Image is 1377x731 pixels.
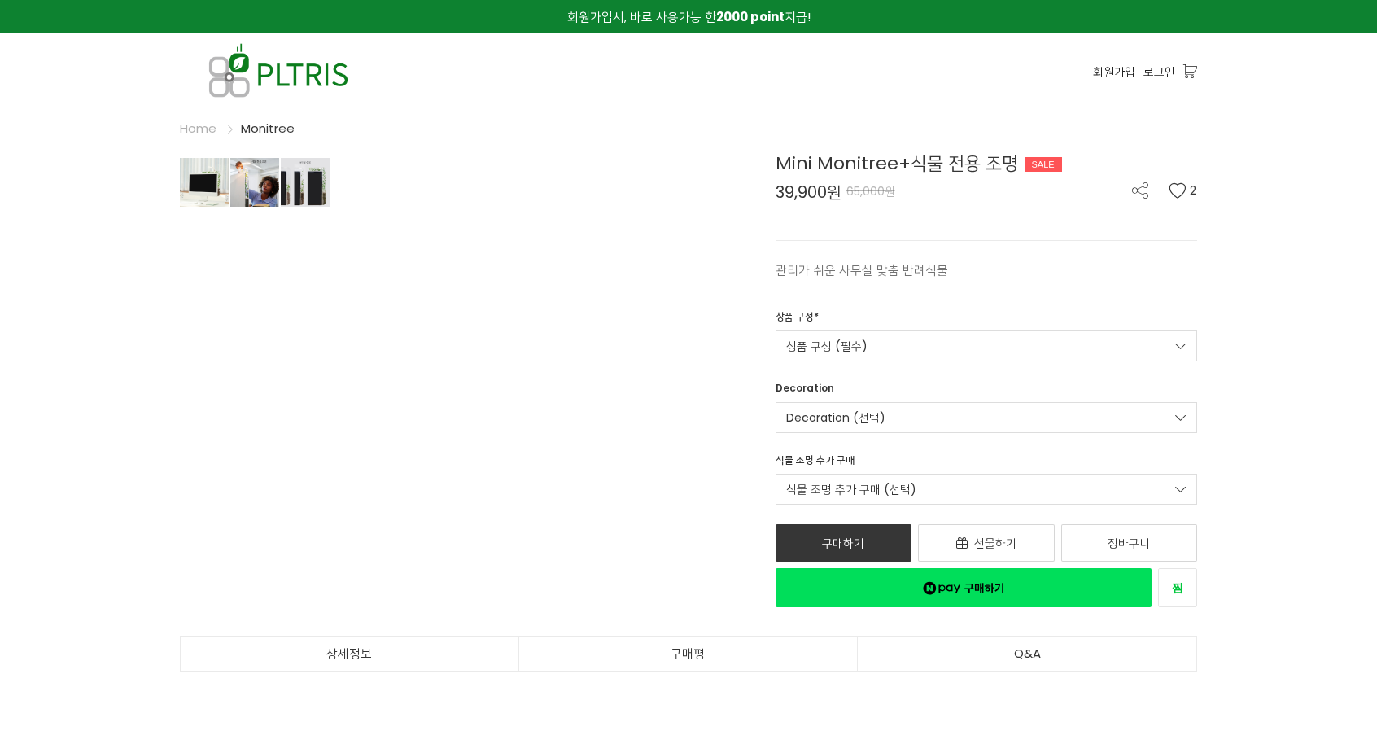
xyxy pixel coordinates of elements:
[846,183,895,199] span: 65,000원
[858,637,1196,671] a: Q&A
[776,260,1198,280] p: 관리가 쉬운 사무실 맞춤 반려식물
[241,120,295,137] a: Monitree
[776,309,819,330] div: 상품 구성
[776,381,834,402] div: Decoration
[776,453,855,474] div: 식물 조명 추가 구매
[776,330,1198,361] a: 상품 구성 (필수)
[1025,157,1062,172] div: SALE
[776,524,912,562] a: 구매하기
[776,568,1152,607] a: 새창
[716,8,785,25] strong: 2000 point
[181,637,518,671] a: 상세정보
[776,402,1198,433] a: Decoration (선택)
[1190,182,1197,199] span: 2
[180,120,216,137] a: Home
[1169,182,1197,199] button: 2
[1093,63,1135,81] a: 회원가입
[1158,568,1197,607] a: 새창
[1143,63,1175,81] a: 로그인
[567,8,811,25] span: 회원가입시, 바로 사용가능 한 지급!
[776,184,841,200] span: 39,900원
[776,474,1198,505] a: 식물 조명 추가 구매 (선택)
[776,150,1198,177] div: Mini Monitree+식물 전용 조명
[1061,524,1198,562] a: 장바구니
[918,524,1055,562] a: 선물하기
[519,637,858,671] a: 구매평
[974,535,1016,551] span: 선물하기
